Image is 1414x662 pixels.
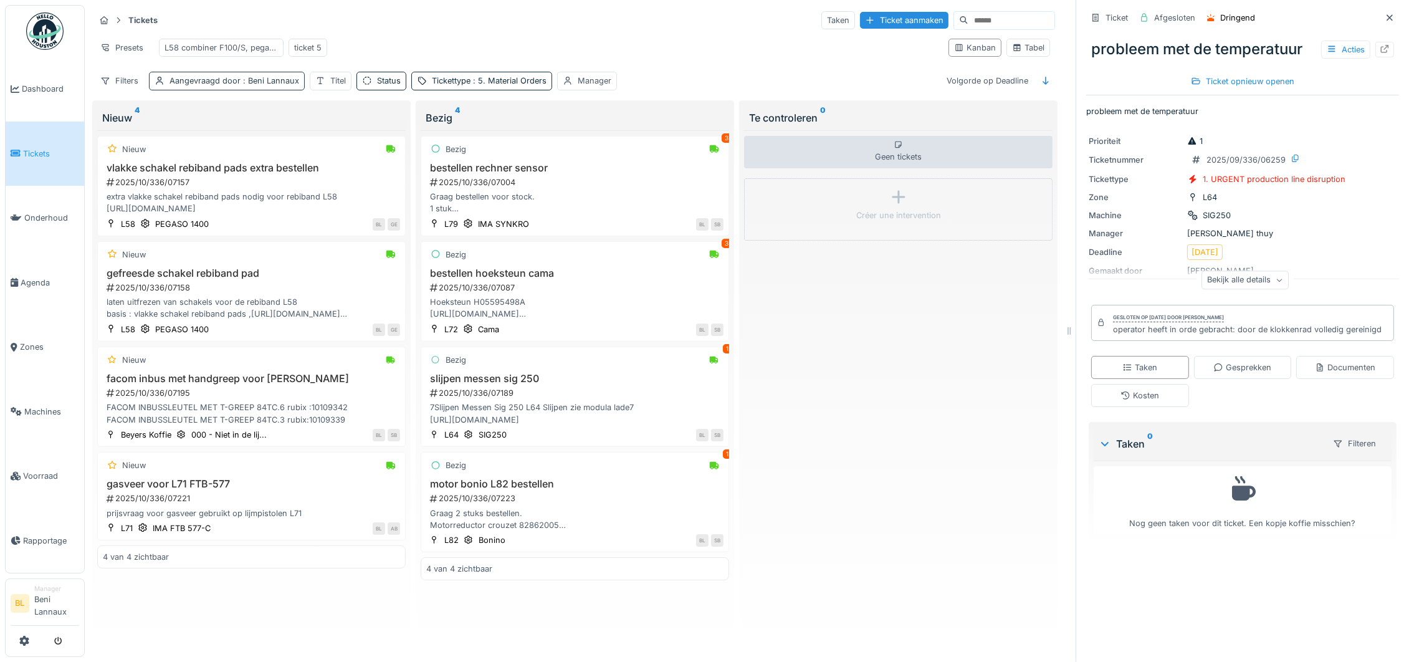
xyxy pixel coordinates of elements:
[1147,436,1153,451] sup: 0
[426,267,724,279] h3: bestellen hoeksteun cama
[21,277,79,289] span: Agenda
[722,133,732,143] div: 3
[426,563,492,575] div: 4 van 4 zichtbaar
[34,584,79,623] li: Beni Lannaux
[1192,246,1218,258] div: [DATE]
[432,75,547,87] div: Tickettype
[471,76,547,85] span: : 5. Material Orders
[241,76,299,85] span: : Beni Lannaux
[426,478,724,490] h3: motor bonio L82 bestellen
[1120,390,1159,401] div: Kosten
[426,296,724,320] div: Hoeksteun H05595498A [URL][DOMAIN_NAME] was niet automatisch besteld omdat er nog op locatie H2 lag
[856,209,941,221] div: Créer une intervention
[1102,472,1383,530] div: Nog geen taken voor dit ticket. Een kopje koffie misschien?
[11,594,29,613] li: BL
[105,176,400,188] div: 2025/10/336/07157
[6,509,84,573] a: Rapportage
[446,249,466,261] div: Bezig
[102,110,401,125] div: Nieuw
[24,406,79,418] span: Machines
[1113,314,1224,322] div: Gesloten op [DATE] door [PERSON_NAME]
[1327,434,1382,453] div: Filteren
[429,282,724,294] div: 2025/10/336/07087
[103,551,169,563] div: 4 van 4 zichtbaar
[24,212,79,224] span: Onderhoud
[121,429,171,441] div: Beyers Koffie
[1187,135,1203,147] div: 1
[722,239,732,248] div: 3
[426,191,724,214] div: Graag bestellen voor stock. 1 stuk rechner capacitieve sensor KA1722 KAS-80-A23-A-M18-PTFE [URL][...
[444,218,458,230] div: L79
[723,344,732,353] div: 1
[1089,228,1397,239] div: [PERSON_NAME] thuy
[696,429,709,441] div: BL
[330,75,346,87] div: Titel
[749,110,1048,125] div: Te controleren
[34,584,79,593] div: Manager
[1321,41,1370,59] div: Acties
[429,492,724,504] div: 2025/10/336/07223
[821,11,855,29] div: Taken
[696,534,709,547] div: BL
[103,401,400,425] div: FACOM INBUSSLEUTEL MET T-GREEP 84TC.6 rubix :10109342 FACOM INBUSSLEUTEL MET T-GREEP 84TC.3 rubix...
[95,72,144,90] div: Filters
[22,83,79,95] span: Dashboard
[105,282,400,294] div: 2025/10/336/07158
[377,75,401,87] div: Status
[1086,33,1399,65] div: probleem met de temperatuur
[426,110,724,125] div: Bezig
[578,75,611,87] div: Manager
[388,522,400,535] div: AB
[426,162,724,174] h3: bestellen rechner sensor
[122,143,146,155] div: Nieuw
[444,534,459,546] div: L82
[1089,191,1182,203] div: Zone
[191,429,267,441] div: 000 - Niet in de lij...
[1206,154,1286,166] div: 2025/09/336/06259
[373,522,385,535] div: BL
[444,429,459,441] div: L64
[1089,135,1182,147] div: Prioriteit
[170,75,299,87] div: Aangevraagd door
[711,534,724,547] div: SB
[723,449,732,459] div: 1
[103,162,400,174] h3: vlakke schakel rebiband pads extra bestellen
[1089,209,1182,221] div: Machine
[122,354,146,366] div: Nieuw
[373,324,385,336] div: BL
[26,12,64,50] img: Badge_color-CXgf-gQk.svg
[373,429,385,441] div: BL
[426,373,724,385] h3: slijpen messen sig 250
[1106,12,1128,24] div: Ticket
[479,534,505,546] div: Bonino
[6,380,84,444] a: Machines
[6,315,84,380] a: Zones
[121,522,133,534] div: L71
[1122,362,1157,373] div: Taken
[1203,191,1217,203] div: L64
[122,249,146,261] div: Nieuw
[103,507,400,519] div: prijsvraag voor gasveer gebruikt op lijmpistolen L71
[388,429,400,441] div: SB
[388,324,400,336] div: GE
[6,251,84,315] a: Agenda
[479,429,507,441] div: SIG250
[122,459,146,471] div: Nieuw
[478,218,529,230] div: IMA SYNKRO
[744,136,1053,168] div: Geen tickets
[23,535,79,547] span: Rapportage
[153,522,211,534] div: IMA FTB 577-C
[941,72,1034,90] div: Volgorde op Deadline
[294,42,322,54] div: ticket 5
[696,218,709,231] div: BL
[1201,271,1289,289] div: Bekijk alle details
[1012,42,1044,54] div: Tabel
[103,191,400,214] div: extra vlakke schakel rebiband pads nodig voor rebiband L58 [URL][DOMAIN_NAME]
[155,324,209,335] div: PEGASO 1400
[711,429,724,441] div: SB
[6,122,84,186] a: Tickets
[446,143,466,155] div: Bezig
[6,186,84,251] a: Onderhoud
[1213,362,1271,373] div: Gesprekken
[165,42,278,54] div: L58 combiner F100/S, pegaso 1400, novopac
